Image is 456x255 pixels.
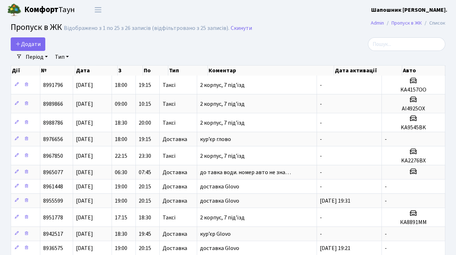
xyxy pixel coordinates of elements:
span: 8951778 [43,214,63,222]
span: - [320,230,322,238]
span: Таксі [163,153,175,159]
span: Доставка [163,245,187,251]
span: - [320,135,322,143]
span: Доставка [163,198,187,204]
span: 22:15 [115,152,127,160]
h5: KA4157OO [385,87,442,93]
span: Доставка [163,170,187,175]
span: 07:45 [139,168,151,176]
span: 18:30 [115,230,127,238]
span: 2 корпус, 7 під'їзд [200,119,245,127]
th: № [40,66,75,76]
span: 19:00 [115,183,127,191]
th: Тип [168,66,208,76]
span: 2 корпус, 7 під'їзд [200,100,245,108]
span: 8955599 [43,197,63,205]
span: 20:00 [139,119,151,127]
span: Таксі [163,101,175,107]
span: Таксі [163,120,175,126]
span: 8976656 [43,135,63,143]
span: [DATE] 19:21 [320,244,350,252]
span: [DATE] [76,230,93,238]
span: до тавка води. номер авто не зна… [200,168,291,176]
span: доставка Glovo [200,197,239,205]
span: 09:00 [115,100,127,108]
span: [DATE] [76,135,93,143]
span: 18:30 [139,214,151,222]
span: [DATE] [76,152,93,160]
a: Скинути [231,25,252,32]
span: 8988786 [43,119,63,127]
input: Пошук... [368,37,445,51]
b: Комфорт [24,4,58,15]
span: Таксі [163,82,175,88]
span: 2 корпус, 7 під'їзд [200,214,245,222]
h5: КА8891МM [385,219,442,226]
span: - [320,119,322,127]
span: Пропуск в ЖК [11,21,62,33]
span: - [385,197,387,205]
span: Доставка [163,231,187,237]
span: [DATE] [76,81,93,89]
span: 19:15 [139,135,151,143]
th: З [118,66,143,76]
span: 20:15 [139,183,151,191]
a: Пропуск в ЖК [391,19,422,27]
span: 8936575 [43,244,63,252]
span: 8961448 [43,183,63,191]
span: - [320,81,322,89]
span: 17:15 [115,214,127,222]
span: Таун [24,4,75,16]
h5: KA2276BX [385,157,442,164]
span: доставка Glovo [200,183,239,191]
span: [DATE] [76,244,93,252]
span: 8965077 [43,168,63,176]
th: Авто [402,66,445,76]
span: 8967850 [43,152,63,160]
span: 19:00 [115,244,127,252]
span: - [320,168,322,176]
nav: breadcrumb [360,16,456,31]
h5: KA9545BK [385,124,442,131]
a: Admin [371,19,384,27]
span: 19:15 [139,81,151,89]
span: курʼєр глово [200,135,231,143]
span: 19:00 [115,197,127,205]
th: По [143,66,168,76]
span: 23:30 [139,152,151,160]
span: - [385,244,387,252]
li: Список [422,19,445,27]
span: [DATE] [76,183,93,191]
span: Таксі [163,215,175,220]
span: 2 корпус, 7 під'їзд [200,152,245,160]
span: - [320,100,322,108]
span: [DATE] 19:31 [320,197,350,205]
span: [DATE] [76,100,93,108]
span: 2 корпус, 7 під'їзд [200,81,245,89]
span: 20:15 [139,197,151,205]
h5: AI4925OX [385,105,442,112]
span: 8942517 [43,230,63,238]
span: 8991796 [43,81,63,89]
span: [DATE] [76,197,93,205]
span: - [385,183,387,191]
span: [DATE] [76,214,93,222]
span: доставка Glovo [200,244,239,252]
th: Дата активації [334,66,402,76]
span: - [320,214,322,222]
span: 06:30 [115,168,127,176]
span: - [320,183,322,191]
span: 8989866 [43,100,63,108]
span: Доставка [163,136,187,142]
span: 18:30 [115,119,127,127]
span: - [385,135,387,143]
span: 18:00 [115,81,127,89]
th: Дата [75,66,118,76]
a: Шапошник [PERSON_NAME]. [371,6,447,14]
img: logo.png [7,3,21,17]
th: Дії [11,66,40,76]
span: Додати [15,40,41,48]
span: курʼєр Glovo [200,230,231,238]
th: Коментар [208,66,334,76]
